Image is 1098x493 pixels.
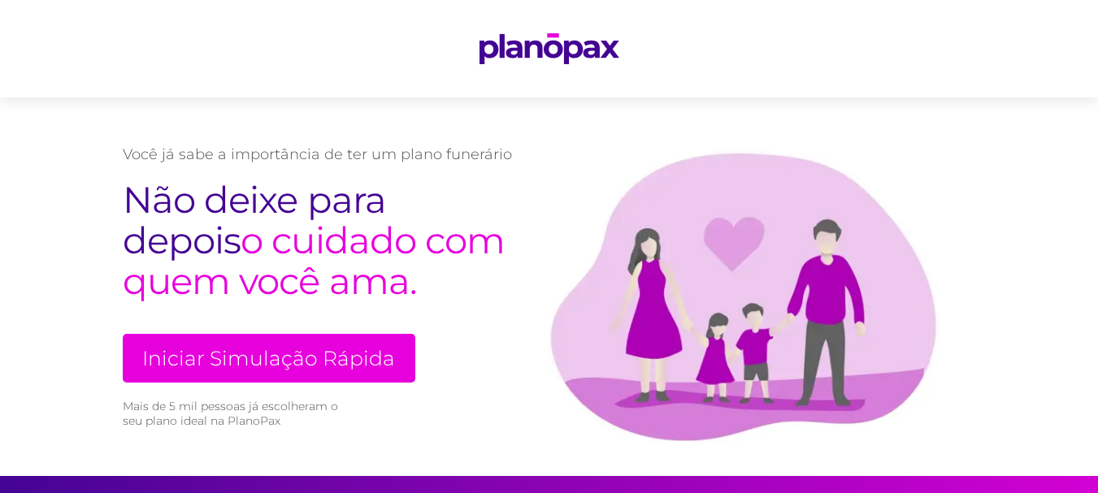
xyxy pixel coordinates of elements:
[123,334,415,383] a: Iniciar Simulação Rápida
[123,399,346,428] small: Mais de 5 mil pessoas já escolheram o seu plano ideal na PlanoPax
[123,145,513,163] p: Você já sabe a importância de ter um plano funerário
[123,179,513,301] h2: o cuidado com quem você ama.
[513,130,976,443] img: family
[123,177,386,262] span: Não deixe para depois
